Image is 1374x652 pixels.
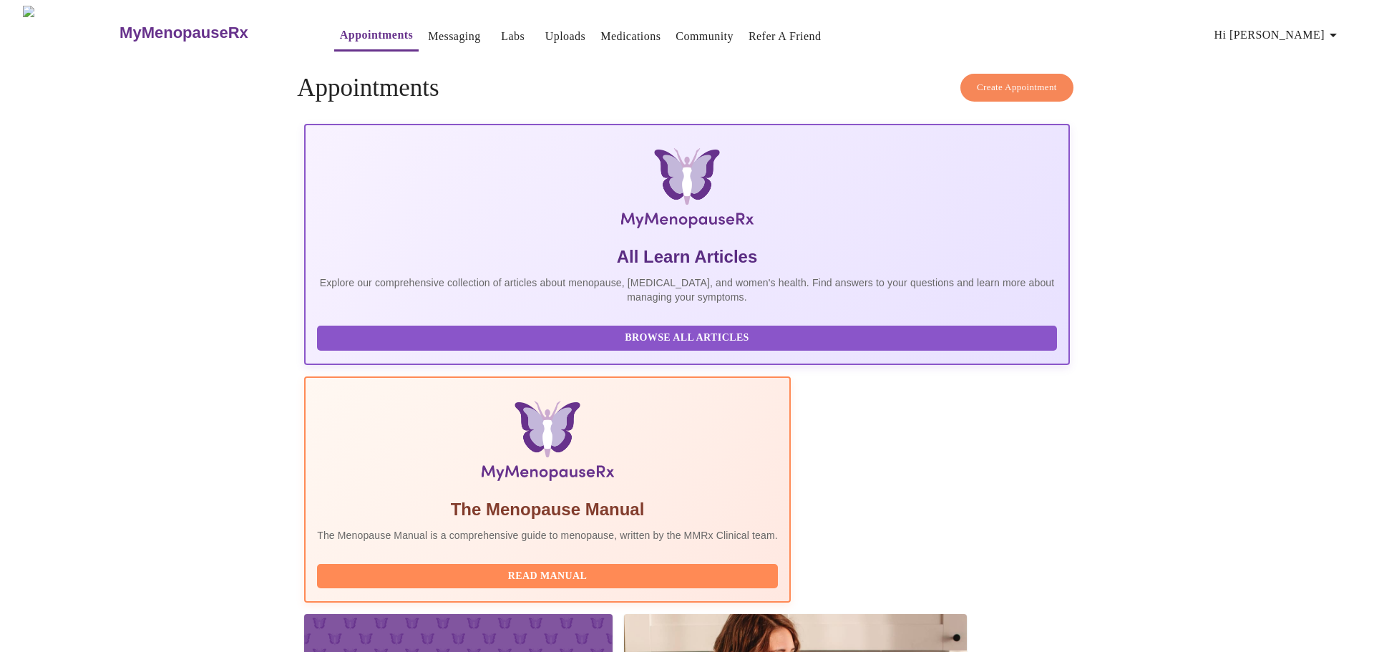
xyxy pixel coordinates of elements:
[317,569,781,581] a: Read Manual
[670,22,739,51] button: Community
[331,568,764,585] span: Read Manual
[600,26,661,47] a: Medications
[1214,25,1342,45] span: Hi [PERSON_NAME]
[501,26,525,47] a: Labs
[340,25,413,45] a: Appointments
[120,24,248,42] h3: MyMenopauseRx
[317,528,778,542] p: The Menopause Manual is a comprehensive guide to menopause, written by the MMRx Clinical team.
[390,401,704,487] img: Menopause Manual
[317,245,1057,268] h5: All Learn Articles
[317,564,778,589] button: Read Manual
[977,79,1057,96] span: Create Appointment
[428,26,480,47] a: Messaging
[595,22,666,51] button: Medications
[317,326,1057,351] button: Browse All Articles
[490,22,536,51] button: Labs
[545,26,586,47] a: Uploads
[749,26,822,47] a: Refer a Friend
[23,6,118,59] img: MyMenopauseRx Logo
[1209,21,1348,49] button: Hi [PERSON_NAME]
[960,74,1073,102] button: Create Appointment
[432,148,942,234] img: MyMenopauseRx Logo
[676,26,734,47] a: Community
[540,22,592,51] button: Uploads
[422,22,486,51] button: Messaging
[334,21,419,52] button: Appointments
[743,22,827,51] button: Refer a Friend
[118,8,306,58] a: MyMenopauseRx
[317,276,1057,304] p: Explore our comprehensive collection of articles about menopause, [MEDICAL_DATA], and women's hea...
[317,331,1061,343] a: Browse All Articles
[297,74,1077,102] h4: Appointments
[331,329,1043,347] span: Browse All Articles
[317,498,778,521] h5: The Menopause Manual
